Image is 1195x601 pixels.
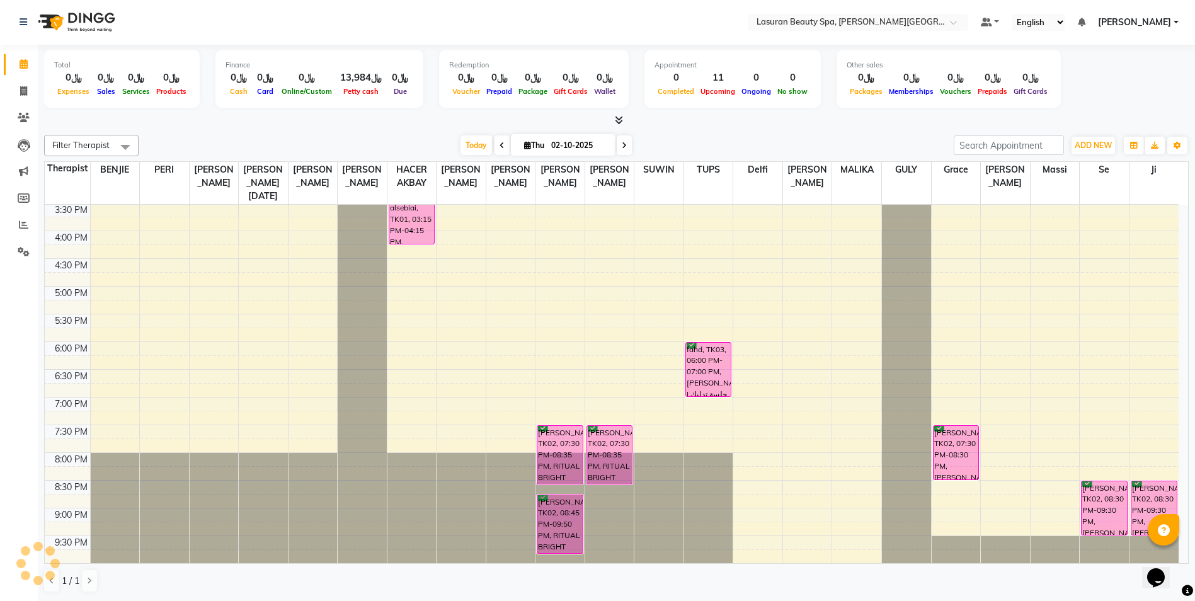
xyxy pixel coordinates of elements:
[153,71,190,85] div: ﷼0
[45,162,90,175] div: Therapist
[591,87,619,96] span: Wallet
[515,71,551,85] div: ﷼0
[94,87,118,96] span: Sales
[975,87,1010,96] span: Prepaids
[226,71,252,85] div: ﷼0
[52,370,90,383] div: 6:30 PM
[52,508,90,522] div: 9:00 PM
[634,162,683,178] span: SUWIN
[52,342,90,355] div: 6:00 PM
[886,71,937,85] div: ﷼0
[54,60,190,71] div: Total
[954,135,1064,155] input: Search Appointment
[733,162,782,178] span: Delfi
[832,162,881,178] span: MALIKA
[655,60,811,71] div: Appointment
[227,87,251,96] span: Cash
[847,60,1051,71] div: Other sales
[882,162,931,178] span: GULY
[32,4,118,40] img: logo
[1129,162,1179,178] span: Ji
[278,87,335,96] span: Online/Custom
[937,71,975,85] div: ﷼0
[655,87,697,96] span: Completed
[389,190,435,244] div: [PERSON_NAME] alsebiai, TK01, 03:15 PM-04:15 PM, [PERSON_NAME] | جلسة تدليك [PERSON_NAME]
[1082,481,1127,535] div: [PERSON_NAME], TK02, 08:30 PM-09:30 PM, [PERSON_NAME] | جلسة [PERSON_NAME]
[93,71,119,85] div: ﷼0
[449,71,483,85] div: ﷼0
[340,87,382,96] span: Petty cash
[537,426,583,484] div: [PERSON_NAME], TK02, 07:30 PM-08:35 PM, RITUAL BRIGHT BLUE ROCK | حمام الأحجار الزرقاء
[1072,137,1115,154] button: ADD NEW
[335,71,387,85] div: ﷼13,984
[686,343,731,396] div: fahd, TK03, 06:00 PM-07:00 PM, [PERSON_NAME] | جلسة تدليك [PERSON_NAME]
[52,536,90,549] div: 9:30 PM
[1142,551,1182,588] iframe: chat widget
[774,87,811,96] span: No show
[1131,481,1177,535] div: [PERSON_NAME], TK02, 08:30 PM-09:30 PM, [PERSON_NAME] | جلسة [PERSON_NAME]
[591,71,619,85] div: ﷼0
[1010,87,1051,96] span: Gift Cards
[847,87,886,96] span: Packages
[515,87,551,96] span: Package
[119,87,153,96] span: Services
[52,425,90,438] div: 7:30 PM
[981,162,1030,191] span: [PERSON_NAME]
[338,162,387,191] span: [PERSON_NAME]
[697,71,738,85] div: 11
[486,162,535,191] span: [PERSON_NAME]
[1075,140,1112,150] span: ADD NEW
[738,71,774,85] div: 0
[52,287,90,300] div: 5:00 PM
[460,135,492,155] span: Today
[975,71,1010,85] div: ﷼0
[483,87,515,96] span: Prepaid
[226,60,413,71] div: Finance
[140,162,189,178] span: PERI
[52,203,90,217] div: 3:30 PM
[252,71,278,85] div: ﷼0
[537,495,583,553] div: [PERSON_NAME], TK02, 08:45 PM-09:50 PM, RITUAL BRIGHT BLUE ROCK | حمام الأحجار الزرقاء
[738,87,774,96] span: Ongoing
[387,71,413,85] div: ﷼0
[449,60,619,71] div: Redemption
[932,162,981,178] span: Grace
[62,575,79,588] span: 1 / 1
[1010,71,1051,85] div: ﷼0
[54,71,93,85] div: ﷼0
[119,71,153,85] div: ﷼0
[655,71,697,85] div: 0
[937,87,975,96] span: Vouchers
[91,162,140,178] span: BENJIE
[54,87,93,96] span: Expenses
[52,314,90,328] div: 5:30 PM
[551,87,591,96] span: Gift Cards
[52,259,90,272] div: 4:30 PM
[774,71,811,85] div: 0
[254,87,277,96] span: Card
[847,71,886,85] div: ﷼0
[934,426,979,479] div: [PERSON_NAME], TK02, 07:30 PM-08:30 PM, [PERSON_NAME] | جلسة [PERSON_NAME]
[587,426,632,484] div: [PERSON_NAME], TK02, 07:30 PM-08:35 PM, RITUAL BRIGHT BLUE ROCK | حمام الأحجار الزرقاء
[684,162,733,178] span: TUPS
[289,162,338,191] span: [PERSON_NAME]
[521,140,547,150] span: Thu
[153,87,190,96] span: Products
[697,87,738,96] span: Upcoming
[783,162,832,191] span: [PERSON_NAME]
[239,162,288,204] span: [PERSON_NAME][DATE]
[1098,16,1171,29] span: [PERSON_NAME]
[449,87,483,96] span: Voucher
[52,453,90,466] div: 8:00 PM
[483,71,515,85] div: ﷼0
[535,162,585,191] span: [PERSON_NAME]
[52,398,90,411] div: 7:00 PM
[52,231,90,244] div: 4:00 PM
[886,87,937,96] span: Memberships
[1031,162,1080,178] span: massi
[547,136,610,155] input: 2025-10-02
[585,162,634,191] span: [PERSON_NAME]
[52,140,110,150] span: Filter Therapist
[190,162,239,191] span: [PERSON_NAME]
[391,87,410,96] span: Due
